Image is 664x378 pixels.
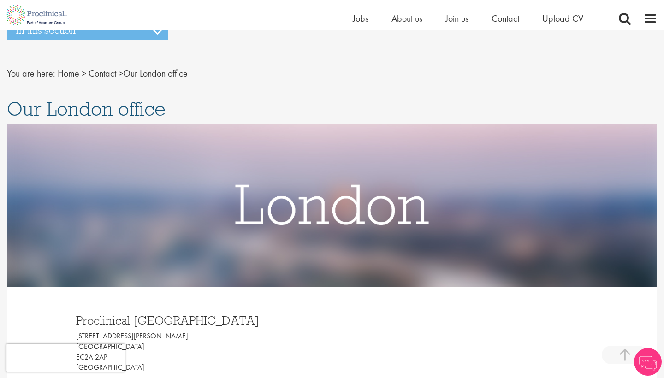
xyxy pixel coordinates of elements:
p: [STREET_ADDRESS][PERSON_NAME] [GEOGRAPHIC_DATA] EC2A 2AP [GEOGRAPHIC_DATA] [76,331,325,373]
a: About us [391,12,422,24]
iframe: reCAPTCHA [6,344,125,372]
a: Upload CV [542,12,583,24]
a: breadcrumb link to Home [58,67,79,79]
span: You are here: [7,67,55,79]
span: > [82,67,86,79]
a: Jobs [353,12,368,24]
a: breadcrumb link to Contact [89,67,116,79]
h3: Proclinical [GEOGRAPHIC_DATA] [76,314,325,326]
span: Our London office [7,96,166,121]
a: Contact [492,12,519,24]
a: Join us [445,12,468,24]
h3: In this section [7,21,168,40]
span: > [119,67,123,79]
span: Our London office [58,67,188,79]
img: Chatbot [634,348,662,376]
